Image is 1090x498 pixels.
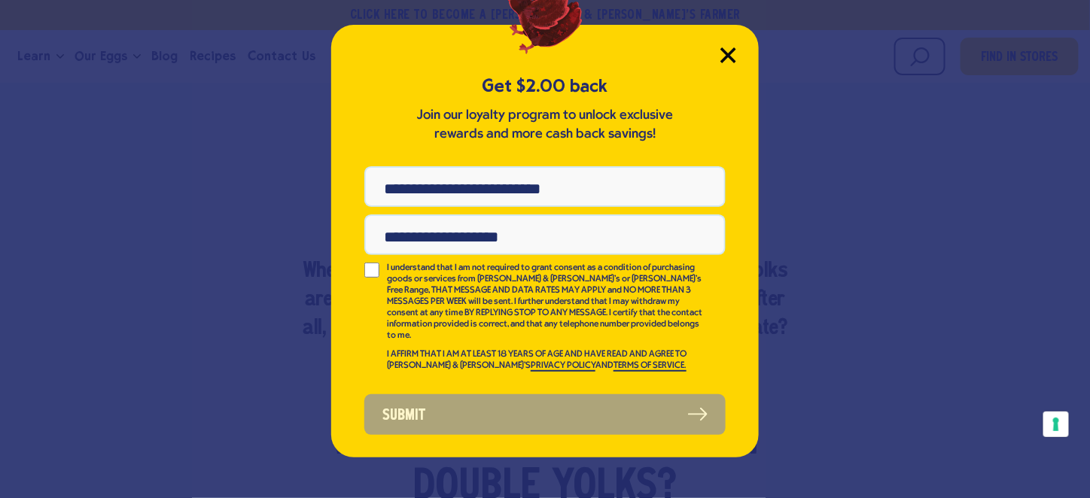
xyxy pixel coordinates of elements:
[531,361,595,372] a: PRIVACY POLICY
[413,106,677,144] p: Join our loyalty program to unlock exclusive rewards and more cash back savings!
[387,263,705,342] p: I understand that I am not required to grant consent as a condition of purchasing goods or servic...
[1043,411,1069,437] button: Your consent preferences for tracking technologies
[614,361,686,372] a: TERMS OF SERVICE.
[720,47,736,63] button: Close Modal
[364,263,379,278] input: I understand that I am not required to grant consent as a condition of purchasing goods or servic...
[364,394,726,435] button: Submit
[364,74,726,99] h5: Get $2.00 back
[387,349,705,372] p: I AFFIRM THAT I AM AT LEAST 18 YEARS OF AGE AND HAVE READ AND AGREE TO [PERSON_NAME] & [PERSON_NA...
